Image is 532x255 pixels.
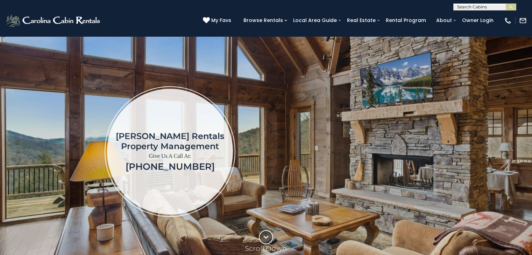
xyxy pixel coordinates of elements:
[459,15,497,26] a: Owner Login
[5,14,102,28] img: White-1-2.png
[116,151,224,161] p: Give Us A Call At:
[290,15,340,26] a: Local Area Guide
[240,15,286,26] a: Browse Rentals
[519,17,527,24] img: mail-regular-white.png
[203,17,233,24] a: My Favs
[211,17,231,24] span: My Favs
[330,57,522,246] iframe: New Contact Form
[504,17,512,24] img: phone-regular-white.png
[116,131,224,151] h1: [PERSON_NAME] Rentals Property Management
[245,244,287,253] p: Scroll Down
[126,161,215,172] a: [PHONE_NUMBER]
[433,15,455,26] a: About
[382,15,430,26] a: Rental Program
[343,15,379,26] a: Real Estate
